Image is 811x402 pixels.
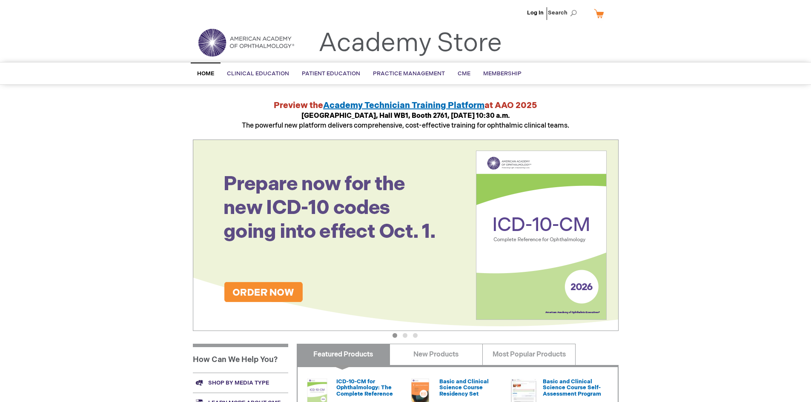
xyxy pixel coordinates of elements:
[439,378,489,397] a: Basic and Clinical Science Course Residency Set
[336,378,393,397] a: ICD-10-CM for Ophthalmology: The Complete Reference
[227,70,289,77] span: Clinical Education
[373,70,445,77] span: Practice Management
[302,70,360,77] span: Patient Education
[323,100,484,111] a: Academy Technician Training Platform
[543,378,601,397] a: Basic and Clinical Science Course Self-Assessment Program
[274,100,537,111] strong: Preview the at AAO 2025
[482,344,576,365] a: Most Popular Products
[318,28,502,59] a: Academy Store
[193,344,288,373] h1: How Can We Help You?
[193,373,288,393] a: Shop by media type
[393,333,397,338] button: 1 of 3
[483,70,522,77] span: Membership
[403,333,407,338] button: 2 of 3
[242,112,569,130] span: The powerful new platform delivers comprehensive, cost-effective training for ophthalmic clinical...
[297,344,390,365] a: Featured Products
[390,344,483,365] a: New Products
[548,4,580,21] span: Search
[458,70,470,77] span: CME
[527,9,544,16] a: Log In
[413,333,418,338] button: 3 of 3
[301,112,510,120] strong: [GEOGRAPHIC_DATA], Hall WB1, Booth 2761, [DATE] 10:30 a.m.
[197,70,214,77] span: Home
